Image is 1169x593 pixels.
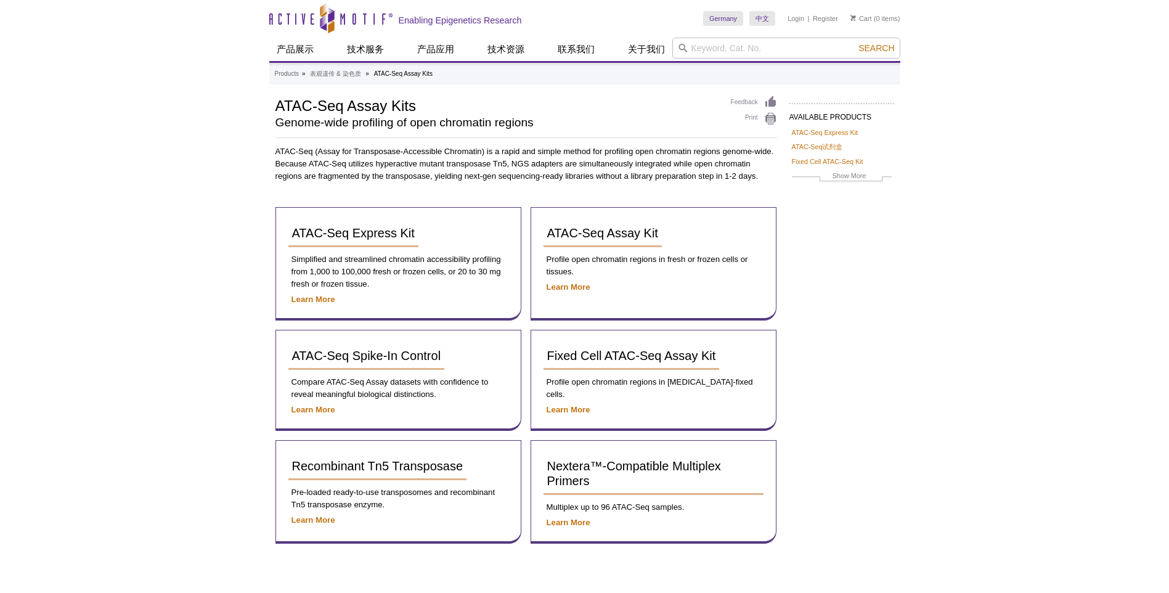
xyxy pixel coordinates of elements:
[288,453,467,480] a: Recombinant Tn5 Transposase
[288,220,418,247] a: ATAC-Seq Express Kit
[550,38,602,61] a: 联系我们
[269,38,321,61] a: 产品展示
[480,38,532,61] a: 技术资源
[288,343,445,370] a: ATAC-Seq Spike-In Control
[544,343,720,370] a: Fixed Cell ATAC-Seq Assay Kit
[792,170,892,184] a: Show More
[850,15,856,21] img: Your Cart
[547,349,716,362] span: Fixed Cell ATAC-Seq Assay Kit
[858,43,894,53] span: Search
[547,518,590,527] a: Learn More
[288,376,508,401] p: Compare ATAC-Seq Assay datasets with confidence to reveal meaningful biological distinctions.
[703,11,743,26] a: Germany
[275,68,299,80] a: Products
[291,515,335,525] a: Learn More
[288,486,508,511] p: Pre-loaded ready-to-use transposomes and recombinant Tn5 transposase enzyme.
[850,11,900,26] li: (0 items)
[547,405,590,414] a: Learn More
[792,141,843,152] a: ATAC-Seq试剂盒
[621,38,672,61] a: 关于我们
[789,103,894,125] h2: AVAILABLE PRODUCTS
[410,38,462,61] a: 产品应用
[399,15,522,26] h2: Enabling Epigenetics Research
[275,96,719,114] h1: ATAC-Seq Assay Kits
[788,14,804,23] a: Login
[544,376,764,401] p: Profile open chromatin regions in [MEDICAL_DATA]-fixed cells.
[813,14,838,23] a: Register
[547,459,721,488] span: Nextera™-Compatible Multiplex Primers
[544,453,764,495] a: Nextera™-Compatible Multiplex Primers
[792,156,863,167] a: Fixed Cell ATAC-Seq Kit
[365,70,369,77] li: »
[672,38,900,59] input: Keyword, Cat. No.
[340,38,391,61] a: 技术服务
[275,117,719,128] h2: Genome-wide profiling of open chromatin regions
[292,226,415,240] span: ATAC-Seq Express Kit
[792,127,858,138] a: ATAC-Seq Express Kit
[731,96,777,109] a: Feedback
[291,405,335,414] a: Learn More
[749,11,775,26] a: 中文
[544,253,764,278] p: Profile open chromatin regions in fresh or frozen cells or tissues.
[288,253,508,290] p: Simplified and streamlined chromatin accessibility profiling from 1,000 to 100,000 fresh or froze...
[547,282,590,292] a: Learn More
[544,220,662,247] a: ATAC-Seq Assay Kit
[275,145,777,182] p: ATAC-Seq (Assay for Transposase-Accessible Chromatin) is a rapid and simple method for profiling ...
[291,295,335,304] a: Learn More
[547,226,658,240] span: ATAC-Seq Assay Kit
[544,501,764,513] p: Multiplex up to 96 ATAC-Seq samples.
[731,112,777,126] a: Print
[310,68,360,80] a: 表观遗传 & 染色质
[374,70,433,77] li: ATAC-Seq Assay Kits
[292,459,463,473] span: Recombinant Tn5 Transposase
[850,14,872,23] a: Cart
[302,70,306,77] li: »
[855,43,898,54] button: Search
[292,349,441,362] span: ATAC-Seq Spike-In Control
[808,11,810,26] li: |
